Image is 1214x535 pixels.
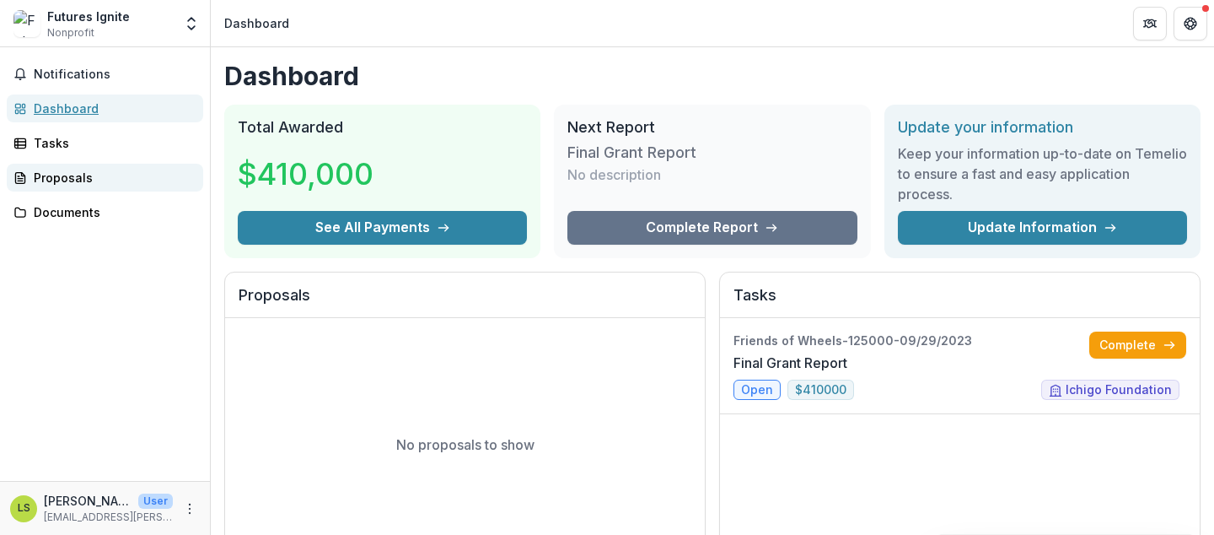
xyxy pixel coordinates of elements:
div: Documents [34,203,190,221]
h3: Keep your information up-to-date on Temelio to ensure a fast and easy application process. [898,143,1187,204]
h3: Final Grant Report [567,143,696,162]
h2: Proposals [239,286,691,318]
a: Tasks [7,129,203,157]
p: [EMAIL_ADDRESS][PERSON_NAME][DOMAIN_NAME] [44,510,173,525]
p: [PERSON_NAME] [44,492,132,510]
h2: Next Report [567,118,857,137]
a: Complete [1089,332,1186,359]
a: Complete Report [567,211,857,245]
nav: breadcrumb [218,11,296,35]
button: Get Help [1174,7,1207,41]
div: Proposals [34,169,190,186]
button: Partners [1133,7,1167,41]
a: Update Information [898,211,1187,245]
p: No description [567,165,661,185]
div: Dashboard [224,14,289,32]
button: See All Payments [238,211,527,245]
h3: $410,000 [238,151,373,197]
h2: Update your information [898,118,1187,137]
button: Open entity switcher [180,7,203,41]
div: Futures Ignite [47,8,130,25]
p: No proposals to show [396,435,534,455]
span: Notifications [34,68,196,82]
div: Tasks [34,134,190,152]
a: Final Grant Report [733,353,847,373]
h2: Tasks [733,286,1186,318]
a: Documents [7,198,203,226]
h1: Dashboard [224,61,1201,91]
button: Notifications [7,61,203,88]
button: More [180,499,200,519]
a: Proposals [7,164,203,192]
img: Futures Ignite [13,10,40,37]
div: Dashboard [34,100,190,117]
h2: Total Awarded [238,118,527,137]
a: Dashboard [7,95,203,122]
span: Nonprofit [47,25,94,41]
p: User [138,494,173,509]
div: Liz Sumpter [18,503,30,514]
